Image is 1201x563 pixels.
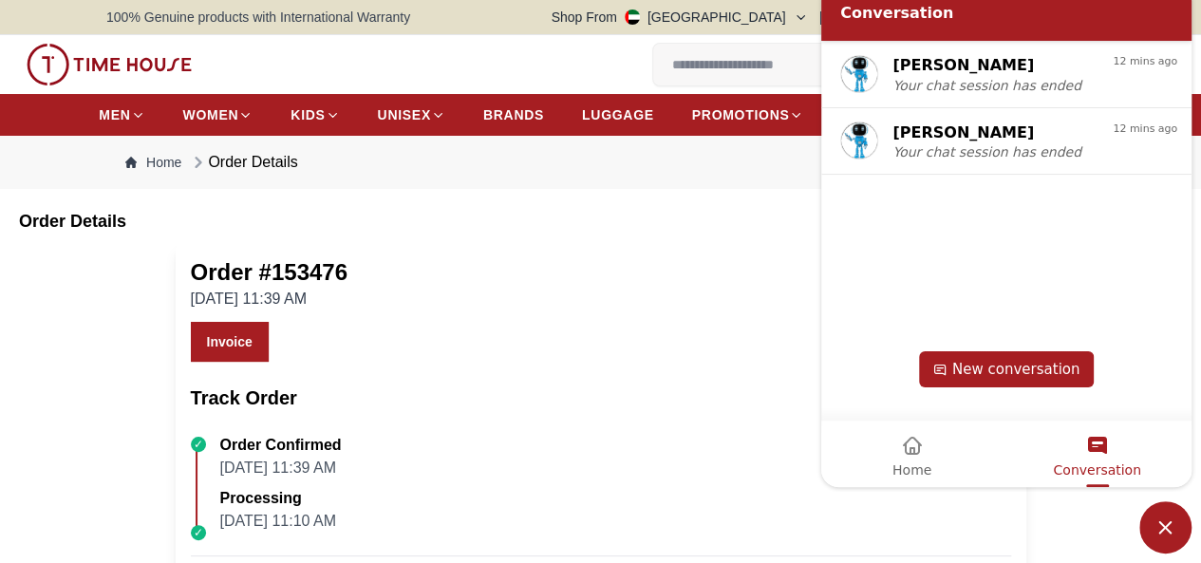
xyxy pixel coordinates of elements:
img: United Arab Emirates [625,9,640,25]
span: KIDS [291,105,325,124]
h2: Track Order [191,385,1011,411]
span: BRANDS [483,105,544,124]
a: Home [125,153,181,172]
h1: Order # 153476 [191,257,347,288]
a: PROMOTIONS [692,98,804,132]
button: Shop From[GEOGRAPHIC_DATA] [552,8,808,27]
p: Order Confirmed [220,434,342,457]
span: UNISEX [378,105,431,124]
span: PROMOTIONS [692,105,790,124]
img: ... [27,44,192,85]
div: Chat Widget [1139,501,1192,554]
span: MEN [99,105,130,124]
a: Invoice [191,322,269,362]
p: [DATE] 11:39 AM [220,457,342,479]
span: WOMEN [183,105,239,124]
a: UNISEX [378,98,445,132]
span: 100% Genuine products with International Warranty [106,8,410,27]
a: BRANDS [483,98,544,132]
div: Order Details [189,151,297,174]
a: WOMEN [183,98,253,132]
span: Minimize live chat window [1139,501,1192,554]
a: LUGGAGE [582,98,654,132]
a: KIDS [291,98,339,132]
nav: Breadcrumb [106,136,1095,189]
p: [DATE] 11:39 AM [191,288,347,310]
p: [DATE] 11:10 AM [220,510,336,533]
p: Processing [220,487,336,510]
h6: Order Details [19,208,1182,235]
span: LUGGAGE [582,105,654,124]
a: MEN [99,98,144,132]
